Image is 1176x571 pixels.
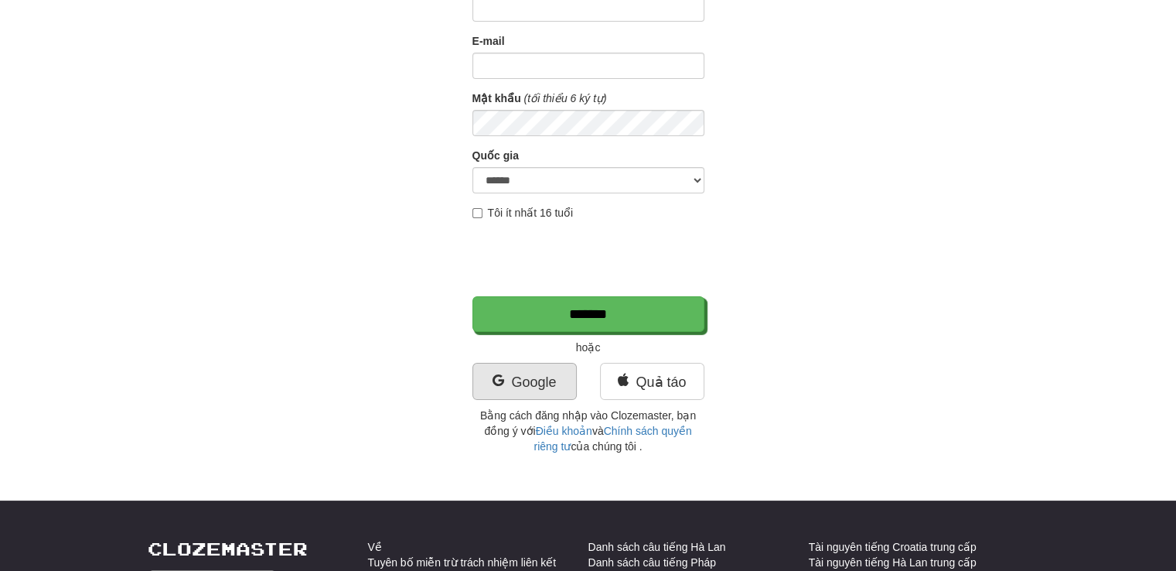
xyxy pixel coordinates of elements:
font: Tôi ít nhất 16 tuổi [488,207,574,219]
font: hoặc [576,341,601,354]
font: Danh sách câu tiếng Pháp [588,556,716,569]
a: Google [472,363,577,400]
font: của chúng tôi . [571,440,642,453]
font: Tuyên bố miễn trừ trách nhiệm liên kết [368,556,557,569]
a: Quả táo [600,363,704,400]
a: Danh sách câu tiếng Pháp [588,555,716,570]
font: Về [368,541,382,553]
font: Google [511,374,556,390]
font: (tối thiểu 6 ký tự) [524,92,607,104]
iframe: reCAPTCHA [472,228,707,289]
a: Tài nguyên tiếng Croatia trung cấp [809,539,977,555]
font: Quả táo [636,374,686,390]
a: Chính sách quyền riêng tư [533,425,691,453]
font: Mật khẩu [472,92,521,104]
font: Tài nguyên tiếng Hà Lan trung cấp [809,556,977,569]
a: Về [368,539,382,555]
font: và [592,425,604,437]
input: Tôi ít nhất 16 tuổi [472,208,482,218]
a: Điều khoản [536,425,592,437]
a: Danh sách câu tiếng Hà Lan [588,539,726,555]
a: Tài nguyên tiếng Hà Lan trung cấp [809,555,977,570]
font: Quốc gia [472,149,519,162]
font: Danh sách câu tiếng Hà Lan [588,541,726,553]
font: E-mail [472,35,505,47]
font: Bằng cách đăng nhập vào Clozemaster, bạn đồng ý với [480,409,696,437]
font: Clozemaster [148,538,308,559]
a: Tuyên bố miễn trừ trách nhiệm liên kết [368,555,557,570]
font: Tài nguyên tiếng Croatia trung cấp [809,541,977,553]
a: Clozemaster [148,539,308,559]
